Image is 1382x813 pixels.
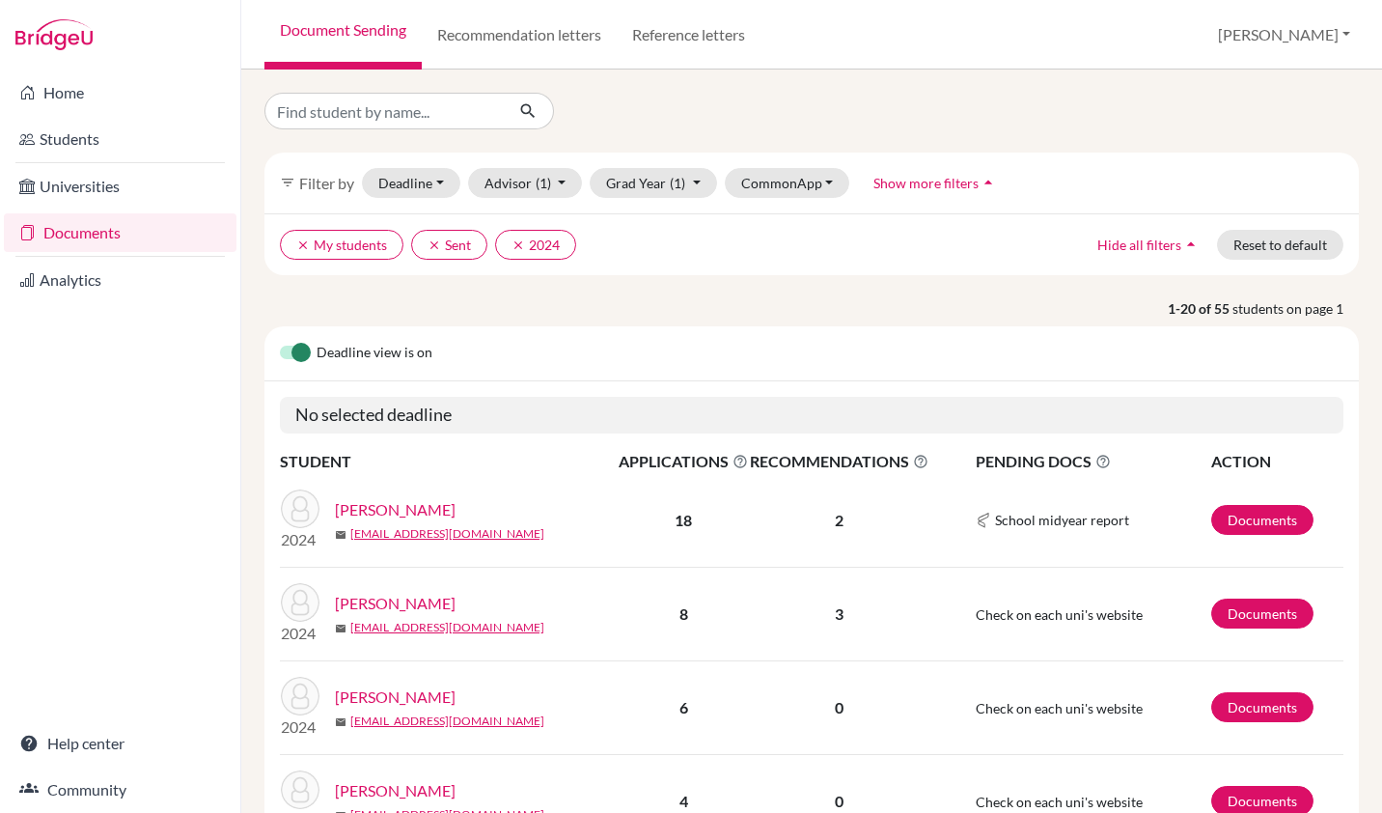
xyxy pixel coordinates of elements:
span: mail [335,623,346,634]
span: mail [335,716,346,728]
i: clear [511,238,525,252]
p: 0 [750,696,928,719]
a: Community [4,771,236,809]
img: Common App logo [976,513,991,528]
a: Documents [1211,505,1313,535]
button: Advisor(1) [468,168,583,198]
p: 3 [750,603,928,626]
span: School midyear report [995,510,1129,530]
i: clear [296,238,310,252]
p: 2024 [281,715,319,739]
p: 2024 [281,622,319,645]
i: filter_list [280,175,295,190]
a: Documents [1211,599,1313,629]
b: 8 [679,604,688,623]
b: 4 [679,792,688,810]
button: clearSent [411,230,487,260]
strong: 1-20 of 55 [1168,298,1232,319]
span: (1) [536,175,551,191]
span: Check on each uni's website [976,700,1143,716]
a: Help center [4,724,236,763]
span: students on page 1 [1232,298,1359,319]
a: [PERSON_NAME] [335,686,456,709]
span: Hide all filters [1097,237,1181,253]
button: Deadline [362,168,460,198]
span: Filter by [299,174,354,192]
a: [EMAIL_ADDRESS][DOMAIN_NAME] [350,713,544,730]
i: arrow_drop_up [979,173,998,192]
button: CommonApp [725,168,850,198]
button: clearMy students [280,230,403,260]
a: [EMAIL_ADDRESS][DOMAIN_NAME] [350,525,544,543]
img: Al Rawashdeh, Salim [281,677,319,715]
button: [PERSON_NAME] [1209,16,1359,53]
span: mail [335,529,346,541]
button: clear2024 [495,230,576,260]
th: STUDENT [280,449,618,474]
a: Students [4,120,236,158]
h5: No selected deadline [280,397,1343,434]
a: Documents [1211,692,1313,722]
a: Universities [4,167,236,206]
p: 2024 [281,528,319,551]
img: Aggarwal, Ishaan [281,490,319,528]
a: Analytics [4,261,236,299]
i: arrow_drop_up [1181,235,1201,254]
span: PENDING DOCS [976,450,1208,473]
span: Show more filters [873,175,979,191]
span: Deadline view is on [317,342,432,365]
a: [EMAIL_ADDRESS][DOMAIN_NAME] [350,619,544,636]
img: Almheiri, Hessa [281,583,319,622]
a: [PERSON_NAME] [335,779,456,802]
img: Bridge-U [15,19,93,50]
input: Find student by name... [264,93,504,129]
p: 2 [750,509,928,532]
a: Home [4,73,236,112]
p: 0 [750,790,928,813]
a: [PERSON_NAME] [335,498,456,521]
a: Documents [4,213,236,252]
i: clear [428,238,441,252]
img: Ammiche, Rahma [281,771,319,809]
b: 18 [675,511,692,529]
button: Show more filtersarrow_drop_up [857,168,1014,198]
span: RECOMMENDATIONS [750,450,928,473]
button: Hide all filtersarrow_drop_up [1081,230,1217,260]
button: Grad Year(1) [590,168,717,198]
a: [PERSON_NAME] [335,592,456,615]
span: Check on each uni's website [976,606,1143,623]
span: (1) [670,175,685,191]
span: Check on each uni's website [976,794,1143,810]
th: ACTION [1210,449,1343,474]
button: Reset to default [1217,230,1343,260]
span: APPLICATIONS [619,450,748,473]
b: 6 [679,698,688,716]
